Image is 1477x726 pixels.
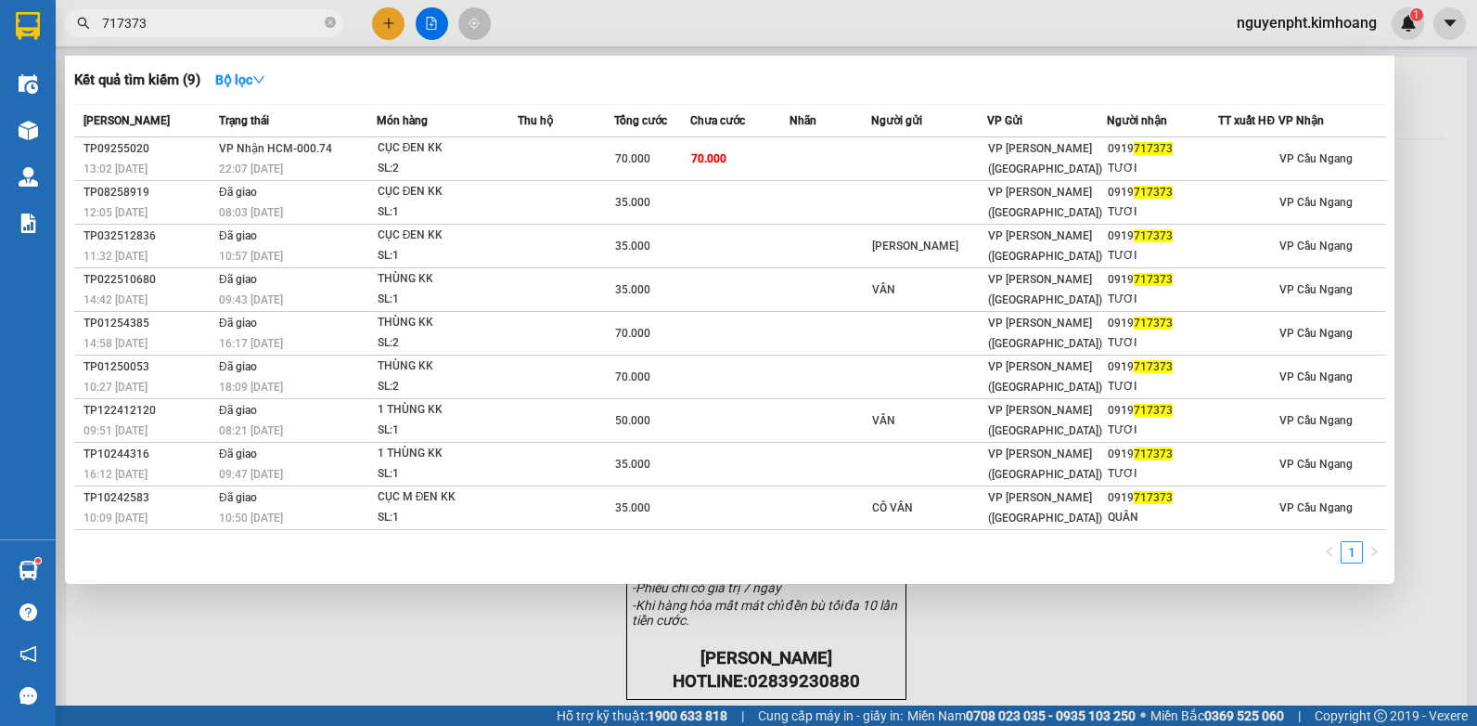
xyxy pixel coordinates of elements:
span: Tổng cước [614,114,667,127]
span: Đã giao [219,404,257,417]
span: Đã giao [219,229,257,242]
span: Đã giao [219,273,257,286]
span: left [1324,546,1335,557]
span: 35.000 [615,283,650,296]
span: message [19,687,37,705]
span: 717373 [1134,404,1173,417]
span: 09:47 [DATE] [219,468,283,481]
div: TP08258919 [83,183,213,202]
span: 12:05 [DATE] [83,206,148,219]
div: CỤC ĐEN KK [378,226,517,246]
div: TƯƠI [1108,421,1218,440]
span: VP Cầu Ngang [1279,370,1353,383]
div: 1 THÙNG KK [378,400,517,421]
span: VP [PERSON_NAME] ([GEOGRAPHIC_DATA]) [988,186,1102,219]
div: TƯƠI [1108,202,1218,222]
div: TP022510680 [83,270,213,290]
div: SL: 1 [378,464,517,485]
div: TƯƠI [1108,377,1218,396]
div: CÔ VÂN [872,499,985,518]
span: question-circle [19,603,37,621]
span: 35.000 [615,501,650,514]
span: Trạng thái [219,114,269,127]
span: VP [PERSON_NAME] ([GEOGRAPHIC_DATA]) [988,273,1102,306]
span: 10:09 [DATE] [83,512,148,525]
span: 14:58 [DATE] [83,337,148,350]
img: logo-vxr [16,12,40,40]
li: 1 [1341,541,1363,564]
div: CỤC ĐEN KK [378,138,517,159]
span: VP [PERSON_NAME] ([GEOGRAPHIC_DATA]) [988,404,1102,437]
span: VP Gửi [987,114,1022,127]
span: Người nhận [1107,114,1167,127]
span: 13:02 [DATE] [83,162,148,175]
div: 0919 [1108,445,1218,464]
div: TƯƠI [1108,246,1218,266]
a: 1 [1342,542,1362,563]
span: right [1368,546,1380,557]
span: Đã giao [219,447,257,460]
div: TP09255020 [83,139,213,159]
span: VP Nhận HCM-000.74 [219,142,332,155]
img: warehouse-icon [19,74,38,94]
sup: 1 [35,558,41,564]
span: down [252,73,265,86]
span: 717373 [1134,317,1173,330]
div: SL: 2 [378,333,517,354]
span: Đã giao [219,491,257,504]
div: THÙNG KK [378,313,517,333]
span: close-circle [325,17,336,28]
span: 35.000 [615,458,650,471]
div: 0919 [1108,270,1218,290]
input: Tìm tên, số ĐT hoặc mã đơn [102,13,321,33]
span: [PERSON_NAME] [83,114,170,127]
span: Đã giao [219,186,257,199]
span: 717373 [1134,142,1173,155]
span: 717373 [1134,186,1173,199]
span: VP Cầu Ngang [1279,414,1353,427]
span: 717373 [1134,491,1173,504]
span: 70.000 [691,152,726,165]
div: 0919 [1108,357,1218,377]
div: TP10242583 [83,488,213,508]
div: TP10244316 [83,445,213,464]
span: 11:32 [DATE] [83,250,148,263]
span: TT xuất HĐ [1218,114,1275,127]
span: VP [PERSON_NAME] ([GEOGRAPHIC_DATA]) [988,360,1102,394]
span: Món hàng [377,114,428,127]
div: [PERSON_NAME] [872,237,985,256]
span: 10:57 [DATE] [219,250,283,263]
span: 09:43 [DATE] [219,293,283,306]
span: 08:03 [DATE] [219,206,283,219]
span: VP Cầu Ngang [1279,240,1353,253]
div: SL: 2 [378,377,517,397]
div: THÙNG KK [378,357,517,377]
div: TP01254385 [83,314,213,333]
span: VP Cầu Ngang [1279,501,1353,514]
div: VÂN [872,280,985,300]
span: VP [PERSON_NAME] ([GEOGRAPHIC_DATA]) [988,229,1102,263]
span: 35.000 [615,240,650,253]
span: 14:42 [DATE] [83,293,148,306]
div: SL: 1 [378,290,517,310]
span: Chưa cước [690,114,745,127]
li: Previous Page [1318,541,1341,564]
img: solution-icon [19,214,38,233]
div: 0919 [1108,401,1218,421]
div: TƯƠI [1108,159,1218,178]
div: SL: 1 [378,508,517,528]
strong: Bộ lọc [215,72,265,87]
div: 0919 [1108,183,1218,202]
div: TƯƠI [1108,333,1218,353]
span: Nhãn [790,114,816,127]
div: CỤC ĐEN KK [378,182,517,202]
button: left [1318,541,1341,564]
div: THÙNG KK [378,269,517,290]
span: 18:09 [DATE] [219,381,283,394]
span: VP Cầu Ngang [1279,458,1353,471]
div: TƯƠI [1108,464,1218,484]
span: 16:17 [DATE] [219,337,283,350]
span: VP Cầu Ngang [1279,152,1353,165]
span: 50.000 [615,414,650,427]
span: VP [PERSON_NAME] ([GEOGRAPHIC_DATA]) [988,142,1102,175]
